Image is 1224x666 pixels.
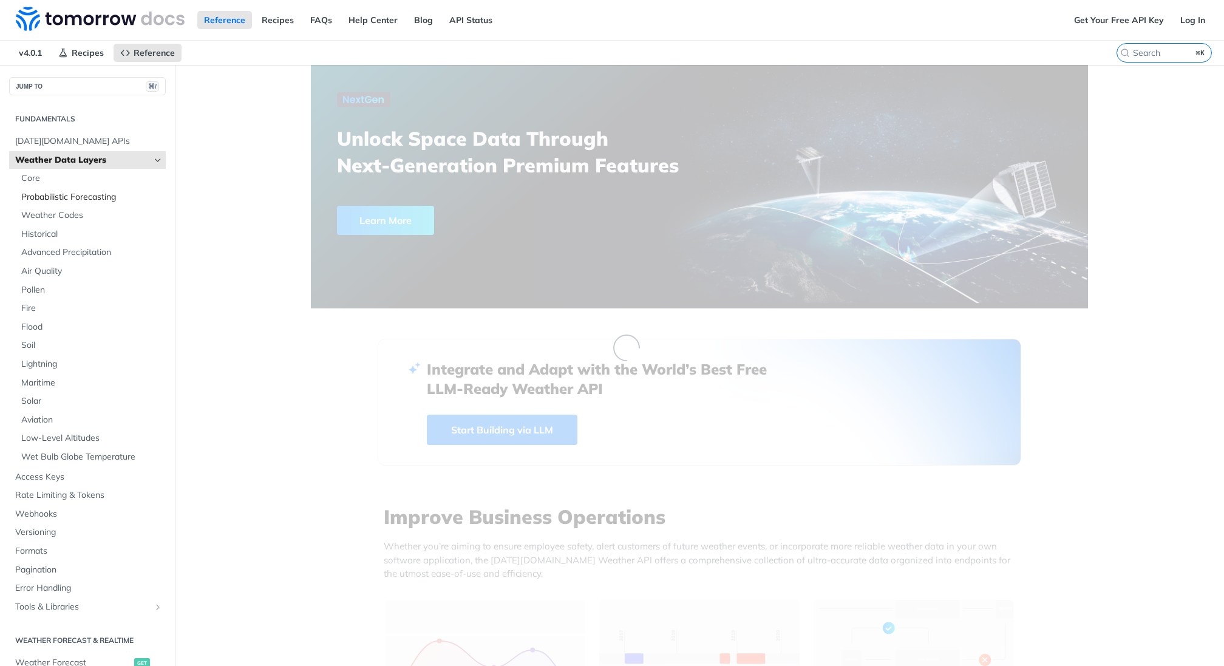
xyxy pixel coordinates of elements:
[21,451,163,463] span: Wet Bulb Globe Temperature
[16,7,185,31] img: Tomorrow.io Weather API Docs
[9,579,166,597] a: Error Handling
[9,598,166,616] a: Tools & LibrariesShow subpages for Tools & Libraries
[15,169,166,188] a: Core
[146,81,159,92] span: ⌘/
[9,523,166,542] a: Versioning
[342,11,404,29] a: Help Center
[21,228,163,240] span: Historical
[15,526,163,539] span: Versioning
[15,564,163,576] span: Pagination
[15,318,166,336] a: Flood
[52,44,110,62] a: Recipes
[15,154,150,166] span: Weather Data Layers
[21,209,163,222] span: Weather Codes
[1193,47,1208,59] kbd: ⌘K
[21,302,163,314] span: Fire
[197,11,252,29] a: Reference
[9,635,166,646] h2: Weather Forecast & realtime
[15,601,150,613] span: Tools & Libraries
[12,44,49,62] span: v4.0.1
[15,281,166,299] a: Pollen
[21,432,163,444] span: Low-Level Altitudes
[21,321,163,333] span: Flood
[15,336,166,355] a: Soil
[21,246,163,259] span: Advanced Precipitation
[443,11,499,29] a: API Status
[15,225,166,243] a: Historical
[15,299,166,318] a: Fire
[15,188,166,206] a: Probabilistic Forecasting
[9,114,166,124] h2: Fundamentals
[9,151,166,169] a: Weather Data LayersHide subpages for Weather Data Layers
[134,47,175,58] span: Reference
[153,602,163,612] button: Show subpages for Tools & Libraries
[9,77,166,95] button: JUMP TO⌘/
[9,542,166,560] a: Formats
[9,132,166,151] a: [DATE][DOMAIN_NAME] APIs
[255,11,301,29] a: Recipes
[72,47,104,58] span: Recipes
[21,377,163,389] span: Maritime
[21,395,163,407] span: Solar
[15,489,163,501] span: Rate Limiting & Tokens
[21,339,163,352] span: Soil
[21,358,163,370] span: Lightning
[21,191,163,203] span: Probabilistic Forecasting
[9,505,166,523] a: Webhooks
[15,243,166,262] a: Advanced Precipitation
[15,582,163,594] span: Error Handling
[9,486,166,505] a: Rate Limiting & Tokens
[21,172,163,185] span: Core
[304,11,339,29] a: FAQs
[1174,11,1212,29] a: Log In
[9,468,166,486] a: Access Keys
[15,508,163,520] span: Webhooks
[1120,48,1130,58] svg: Search
[15,135,163,148] span: [DATE][DOMAIN_NAME] APIs
[15,471,163,483] span: Access Keys
[21,284,163,296] span: Pollen
[407,11,440,29] a: Blog
[9,561,166,579] a: Pagination
[15,411,166,429] a: Aviation
[15,206,166,225] a: Weather Codes
[153,155,163,165] button: Hide subpages for Weather Data Layers
[15,429,166,447] a: Low-Level Altitudes
[15,355,166,373] a: Lightning
[21,265,163,277] span: Air Quality
[15,392,166,410] a: Solar
[1067,11,1171,29] a: Get Your Free API Key
[15,262,166,280] a: Air Quality
[15,545,163,557] span: Formats
[21,414,163,426] span: Aviation
[15,448,166,466] a: Wet Bulb Globe Temperature
[114,44,182,62] a: Reference
[15,374,166,392] a: Maritime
